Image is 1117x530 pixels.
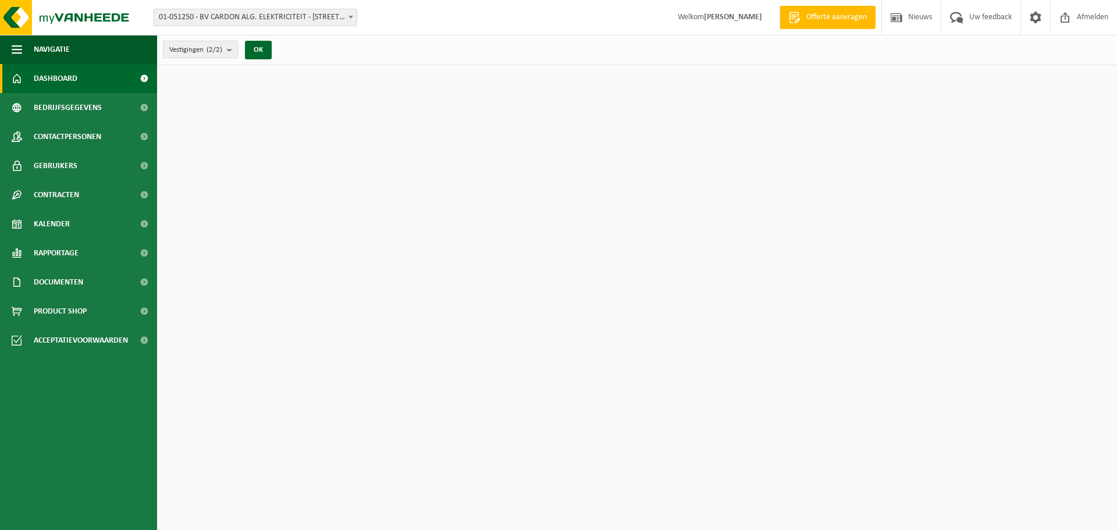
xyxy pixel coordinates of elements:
[34,326,128,355] span: Acceptatievoorwaarden
[803,12,870,23] span: Offerte aanvragen
[34,122,101,151] span: Contactpersonen
[169,41,222,59] span: Vestigingen
[34,93,102,122] span: Bedrijfsgegevens
[34,151,77,180] span: Gebruikers
[154,9,357,26] span: 01-051250 - BV CARDON ALG. ELEKTRICITEIT - 9800 DEINZE, PATERSHOFSTRAAT 11
[34,209,70,239] span: Kalender
[207,46,222,54] count: (2/2)
[704,13,762,22] strong: [PERSON_NAME]
[34,268,83,297] span: Documenten
[780,6,876,29] a: Offerte aanvragen
[34,297,87,326] span: Product Shop
[6,504,194,530] iframe: chat widget
[34,35,70,64] span: Navigatie
[34,180,79,209] span: Contracten
[34,64,77,93] span: Dashboard
[34,239,79,268] span: Rapportage
[245,41,272,59] button: OK
[163,41,238,58] button: Vestigingen(2/2)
